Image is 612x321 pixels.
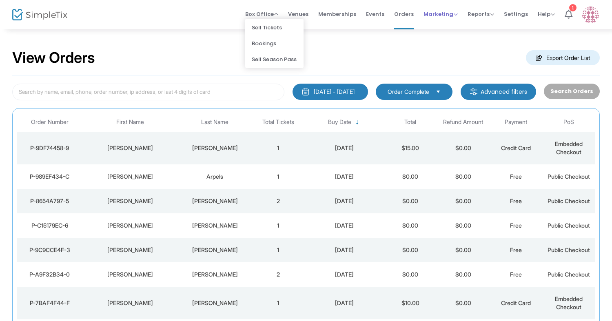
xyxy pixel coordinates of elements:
[307,197,382,205] div: 8/11/2025
[394,4,414,24] span: Orders
[437,287,489,319] td: $0.00
[388,88,429,96] span: Order Complete
[526,50,600,65] m-button: Export Order List
[252,262,304,287] td: 2
[19,173,81,181] div: P-989EF434-C
[201,119,228,126] span: Last Name
[548,271,590,278] span: Public Checkout
[384,189,437,213] td: $0.00
[548,173,590,180] span: Public Checkout
[245,35,304,51] li: Bookings
[31,119,69,126] span: Order Number
[288,4,308,24] span: Venues
[252,238,304,262] td: 1
[548,197,590,204] span: Public Checkout
[252,164,304,189] td: 1
[180,221,250,230] div: Lassiter
[12,84,284,100] input: Search by name, email, phone, order number, ip address, or last 4 digits of card
[437,262,489,287] td: $0.00
[510,173,522,180] span: Free
[245,51,304,67] li: Sell Season Pass
[538,10,555,18] span: Help
[548,246,590,253] span: Public Checkout
[19,246,81,254] div: P-9C9CCE4F-3
[19,221,81,230] div: P-C15179EC-6
[432,87,444,96] button: Select
[510,197,522,204] span: Free
[12,49,95,67] h2: View Orders
[252,213,304,238] td: 1
[384,262,437,287] td: $0.00
[437,164,489,189] td: $0.00
[85,270,176,279] div: Judith
[563,119,574,126] span: PoS
[510,271,522,278] span: Free
[302,88,310,96] img: monthly
[569,4,577,11] div: 1
[437,113,489,132] th: Refund Amount
[307,144,382,152] div: 8/11/2025
[424,10,458,18] span: Marketing
[555,295,583,310] span: Embedded Checkout
[252,132,304,164] td: 1
[470,88,478,96] img: filter
[555,140,583,155] span: Embedded Checkout
[85,173,176,181] div: Claude
[180,299,250,307] div: Vogel
[252,113,304,132] th: Total Tickets
[384,213,437,238] td: $0.00
[307,173,382,181] div: 8/11/2025
[252,189,304,213] td: 2
[384,287,437,319] td: $10.00
[437,238,489,262] td: $0.00
[19,270,81,279] div: P-A9F32B34-0
[314,88,355,96] div: [DATE] - [DATE]
[328,119,351,126] span: Buy Date
[245,10,278,18] span: Box Office
[437,213,489,238] td: $0.00
[384,132,437,164] td: $15.00
[85,144,176,152] div: Linda
[505,119,527,126] span: Payment
[19,197,81,205] div: P-8654A797-5
[85,197,176,205] div: Joe
[510,246,522,253] span: Free
[501,299,531,306] span: Credit Card
[461,84,536,100] m-button: Advanced filters
[307,246,382,254] div: 8/11/2025
[510,222,522,229] span: Free
[307,299,382,307] div: 8/11/2025
[85,221,176,230] div: Leslie
[501,144,531,151] span: Credit Card
[180,197,250,205] div: Cohn
[384,164,437,189] td: $0.00
[318,4,356,24] span: Memberships
[19,299,81,307] div: P-7BAF4F44-F
[307,270,382,279] div: 8/11/2025
[437,132,489,164] td: $0.00
[384,238,437,262] td: $0.00
[180,173,250,181] div: Arpels
[116,119,144,126] span: First Name
[19,144,81,152] div: P-9DF74458-9
[293,84,368,100] button: [DATE] - [DATE]
[85,299,176,307] div: Danielle
[366,4,384,24] span: Events
[504,4,528,24] span: Settings
[307,221,382,230] div: 8/11/2025
[354,119,361,126] span: Sortable
[252,287,304,319] td: 1
[180,144,250,152] div: Dickson
[437,189,489,213] td: $0.00
[180,270,250,279] div: Albert
[245,20,304,35] li: Sell Tickets
[548,222,590,229] span: Public Checkout
[468,10,494,18] span: Reports
[384,113,437,132] th: Total
[180,246,250,254] div: Hedgecock
[85,246,176,254] div: Louis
